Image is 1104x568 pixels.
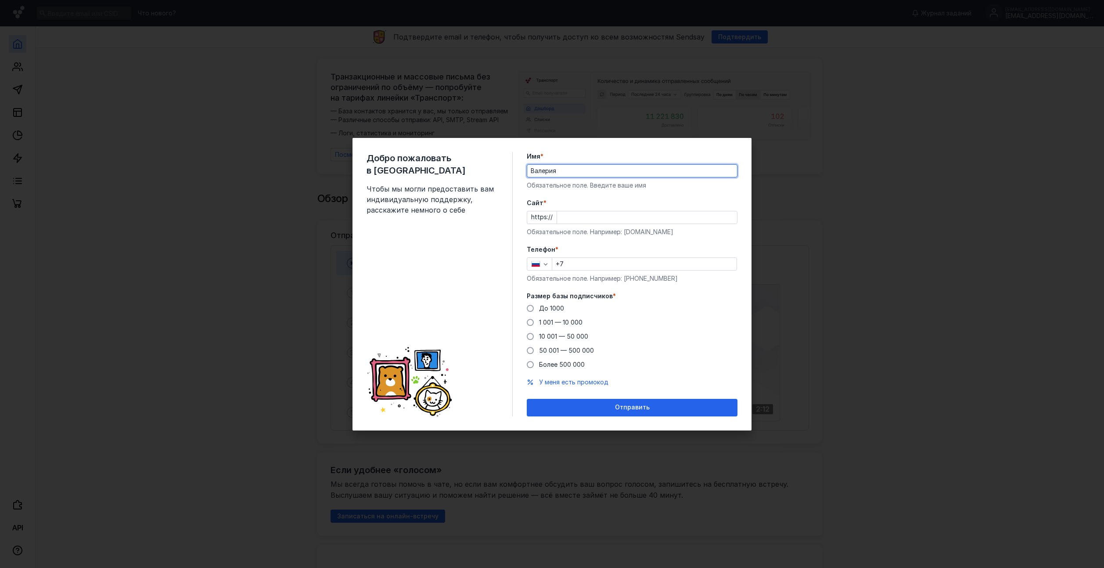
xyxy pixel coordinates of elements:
[539,318,583,326] span: 1 001 — 10 000
[539,333,588,340] span: 10 001 — 50 000
[539,361,585,368] span: Более 500 000
[527,245,555,254] span: Телефон
[367,184,498,215] span: Чтобы мы могли предоставить вам индивидуальную поддержку, расскажите немного о себе
[527,199,543,207] span: Cайт
[367,152,498,177] span: Добро пожаловать в [GEOGRAPHIC_DATA]
[527,399,737,416] button: Отправить
[539,378,608,387] button: У меня есть промокод
[539,347,594,354] span: 50 001 — 500 000
[527,152,540,161] span: Имя
[527,228,737,236] div: Обязательное поле. Например: [DOMAIN_NAME]
[615,404,650,411] span: Отправить
[539,304,564,312] span: До 1000
[527,292,613,300] span: Размер базы подписчиков
[527,181,737,190] div: Обязательное поле. Введите ваше имя
[527,274,737,283] div: Обязательное поле. Например: [PHONE_NUMBER]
